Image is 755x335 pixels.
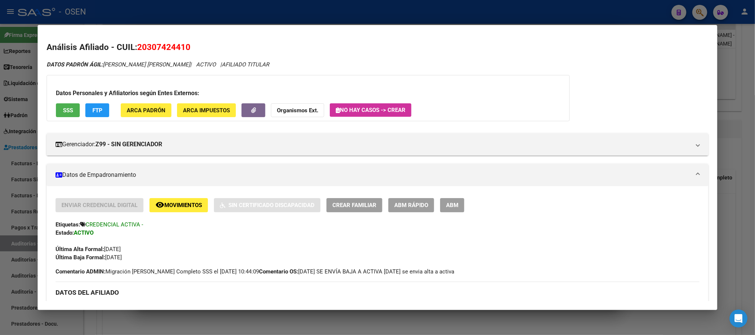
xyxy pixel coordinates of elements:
span: ARCA Padrón [127,107,165,114]
mat-panel-title: Gerenciador: [56,140,690,149]
mat-expansion-panel-header: Datos de Empadronamiento [47,164,708,186]
div: Open Intercom Messenger [730,310,748,328]
span: ARCA Impuestos [183,107,230,114]
h3: DATOS DEL AFILIADO [56,288,699,297]
button: SSS [56,103,80,117]
mat-expansion-panel-header: Gerenciador:Z99 - SIN GERENCIADOR [47,133,708,156]
strong: Etiquetas: [56,221,80,228]
span: 20307424410 [137,42,190,52]
span: [DATE] [56,254,122,261]
h2: Análisis Afiliado - CUIL: [47,41,708,54]
span: AFILIADO TITULAR [222,61,269,68]
span: [PERSON_NAME] [PERSON_NAME] [47,61,190,68]
i: | ACTIVO | [47,61,269,68]
span: [DATE] [56,246,121,253]
strong: Última Alta Formal: [56,246,104,253]
button: Sin Certificado Discapacidad [214,198,320,212]
button: No hay casos -> Crear [330,103,411,117]
button: ABM Rápido [388,198,434,212]
span: Sin Certificado Discapacidad [228,202,315,209]
button: ARCA Padrón [121,103,171,117]
span: Movimientos [164,202,202,209]
span: [DATE] SE ENVÍA BAJA A ACTIVA [DATE] se envia alta a activa [259,267,454,276]
span: Enviar Credencial Digital [61,202,138,209]
span: ABM [446,202,458,209]
span: FTP [92,107,102,114]
button: FTP [85,103,109,117]
span: Crear Familiar [332,202,376,209]
strong: ACTIVO [74,229,94,236]
button: Enviar Credencial Digital [56,198,143,212]
span: No hay casos -> Crear [336,107,405,113]
button: ABM [440,198,464,212]
button: ARCA Impuestos [177,103,236,117]
button: Crear Familiar [326,198,382,212]
button: Organismos Ext. [271,103,324,117]
strong: Comentario ADMIN: [56,268,105,275]
span: Migración [PERSON_NAME] Completo SSS el [DATE] 10:44:09 [56,267,259,276]
h3: Datos Personales y Afiliatorios según Entes Externos: [56,89,560,98]
strong: Comentario OS: [259,268,298,275]
mat-icon: remove_red_eye [155,200,164,209]
strong: DATOS PADRÓN ÁGIL: [47,61,103,68]
strong: Organismos Ext. [277,107,318,114]
button: Movimientos [149,198,208,212]
span: ABM Rápido [394,202,428,209]
span: SSS [63,107,73,114]
span: CREDENCIAL ACTIVA - [86,221,143,228]
strong: Z99 - SIN GERENCIADOR [95,140,162,149]
strong: Estado: [56,229,74,236]
strong: Última Baja Formal: [56,254,105,261]
mat-panel-title: Datos de Empadronamiento [56,170,690,179]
